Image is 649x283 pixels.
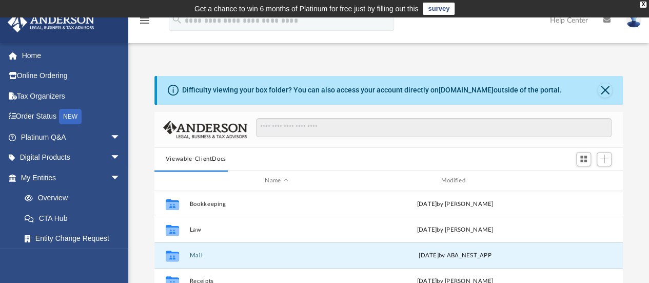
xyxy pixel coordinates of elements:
div: id [546,176,618,185]
a: Platinum Q&Aarrow_drop_down [7,127,136,147]
span: arrow_drop_down [110,167,131,188]
a: Digital Productsarrow_drop_down [7,147,136,168]
div: Name [189,176,363,185]
a: Home [7,45,136,66]
a: survey [423,3,455,15]
div: id [159,176,185,185]
img: Anderson Advisors Platinum Portal [5,12,97,32]
img: User Pic [626,13,641,28]
a: menu [139,20,151,27]
button: Add [597,152,612,166]
a: Online Ordering [7,66,136,86]
a: Overview [14,188,136,209]
button: Close [598,83,612,98]
button: Law [189,227,363,233]
button: Viewable-ClientDocs [166,155,226,164]
span: arrow_drop_down [110,127,131,148]
div: Get a chance to win 6 months of Platinum for free just by filling out this [194,3,419,15]
div: [DATE] by ABA_NEST_APP [368,251,542,260]
a: Order StatusNEW [7,106,136,127]
i: search [171,14,183,25]
div: [DATE] by [PERSON_NAME] [368,225,542,235]
button: Bookkeeping [189,201,363,207]
a: My Entitiesarrow_drop_down [7,167,136,188]
a: CTA Hub [14,208,136,229]
span: arrow_drop_down [110,147,131,168]
div: Modified [368,176,542,185]
i: menu [139,14,151,27]
input: Search files and folders [256,118,612,138]
button: Switch to Grid View [576,152,592,166]
a: Entity Change Request [14,229,136,249]
div: NEW [59,109,82,124]
div: Difficulty viewing your box folder? You can also access your account directly on outside of the p... [182,85,562,96]
a: Tax Organizers [7,86,136,106]
a: [DOMAIN_NAME] [439,86,494,94]
div: close [640,2,646,8]
button: Mail [189,252,363,259]
div: [DATE] by [PERSON_NAME] [368,200,542,209]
